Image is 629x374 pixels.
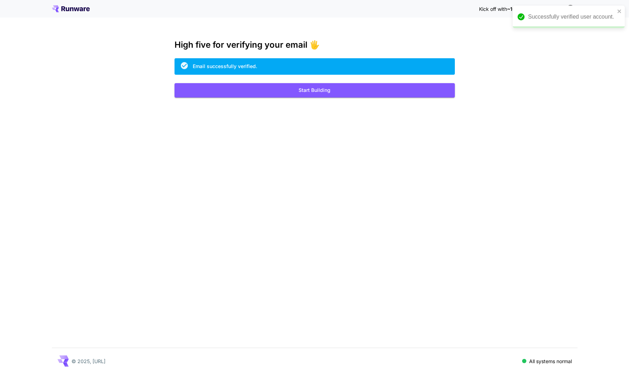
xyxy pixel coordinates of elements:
h3: High five for verifying your email 🖐️ [175,40,455,50]
span: Kick off with [479,6,507,12]
div: Successfully verified user account. [528,13,615,21]
button: Start Building [175,83,455,98]
p: All systems normal [529,358,572,365]
span: ~1000 free images! 🎈 [507,6,561,12]
p: © 2025, [URL] [71,358,105,365]
button: close [617,8,622,14]
div: Email successfully verified. [193,62,257,70]
button: In order to qualify for free credit, you need to sign up with a business email address and click ... [563,1,577,15]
